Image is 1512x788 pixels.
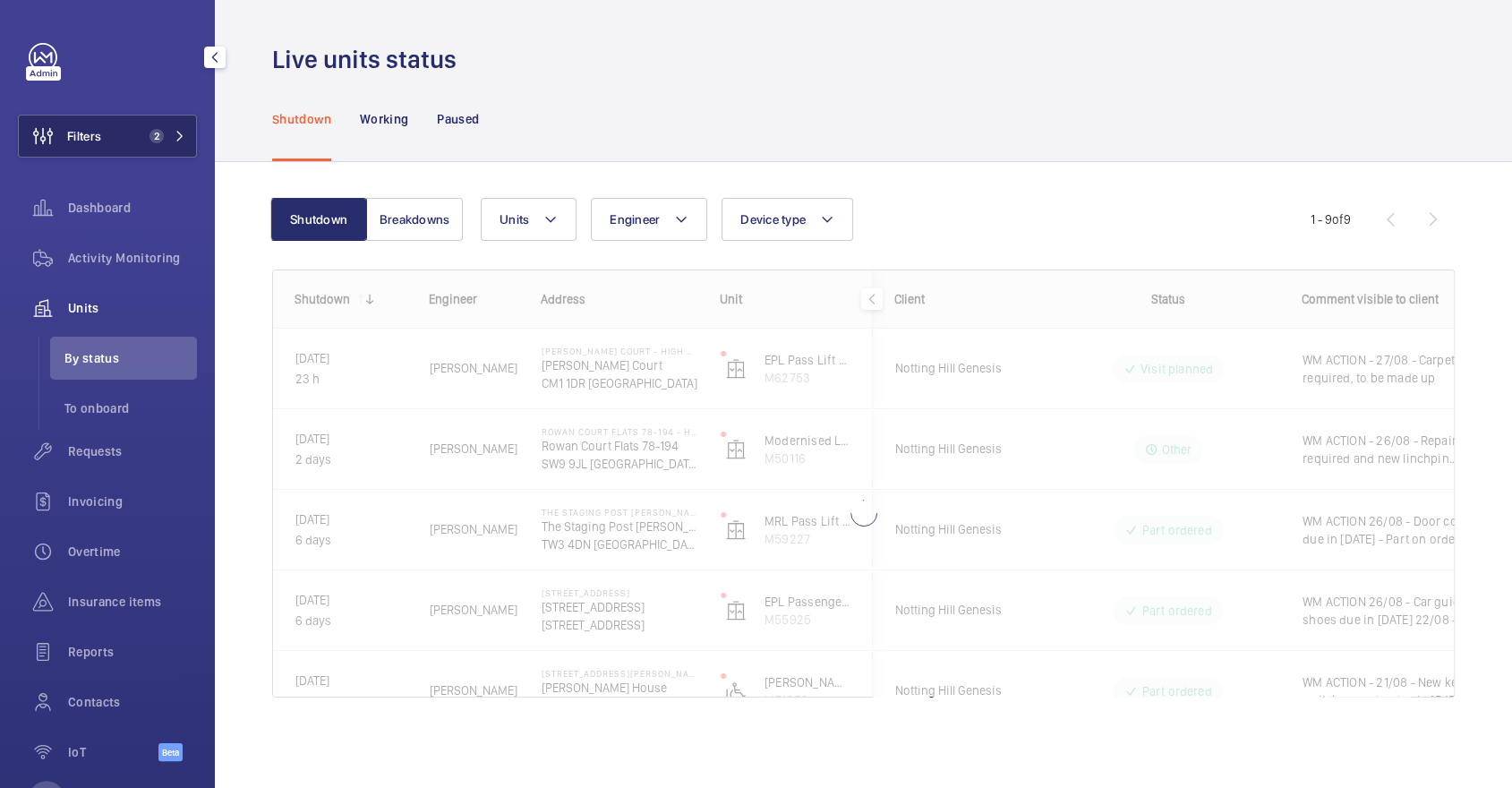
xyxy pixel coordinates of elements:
p: Working [360,110,408,128]
p: Shutdown [272,110,331,128]
h1: Live units status [272,43,467,76]
span: By status [64,349,197,367]
span: Device type [740,212,806,227]
span: Filters [67,127,101,145]
span: of [1332,212,1344,227]
span: Units [500,212,529,227]
span: To onboard [64,399,197,417]
span: Requests [68,442,197,460]
span: IoT [68,743,158,761]
span: Invoicing [68,492,197,510]
button: Shutdown [270,198,367,241]
span: Dashboard [68,199,197,217]
span: Overtime [68,543,197,561]
span: Insurance items [68,593,197,611]
span: Units [68,299,197,317]
span: Beta [158,743,183,761]
span: 2 [149,129,164,143]
span: Activity Monitoring [68,249,197,267]
button: Device type [722,198,853,241]
button: Filters2 [18,115,197,158]
span: Reports [68,643,197,661]
span: Engineer [610,212,660,227]
button: Units [481,198,577,241]
span: Contacts [68,693,197,711]
span: 1 - 9 9 [1311,213,1351,226]
p: Paused [437,110,479,128]
button: Breakdowns [366,198,463,241]
button: Engineer [591,198,707,241]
